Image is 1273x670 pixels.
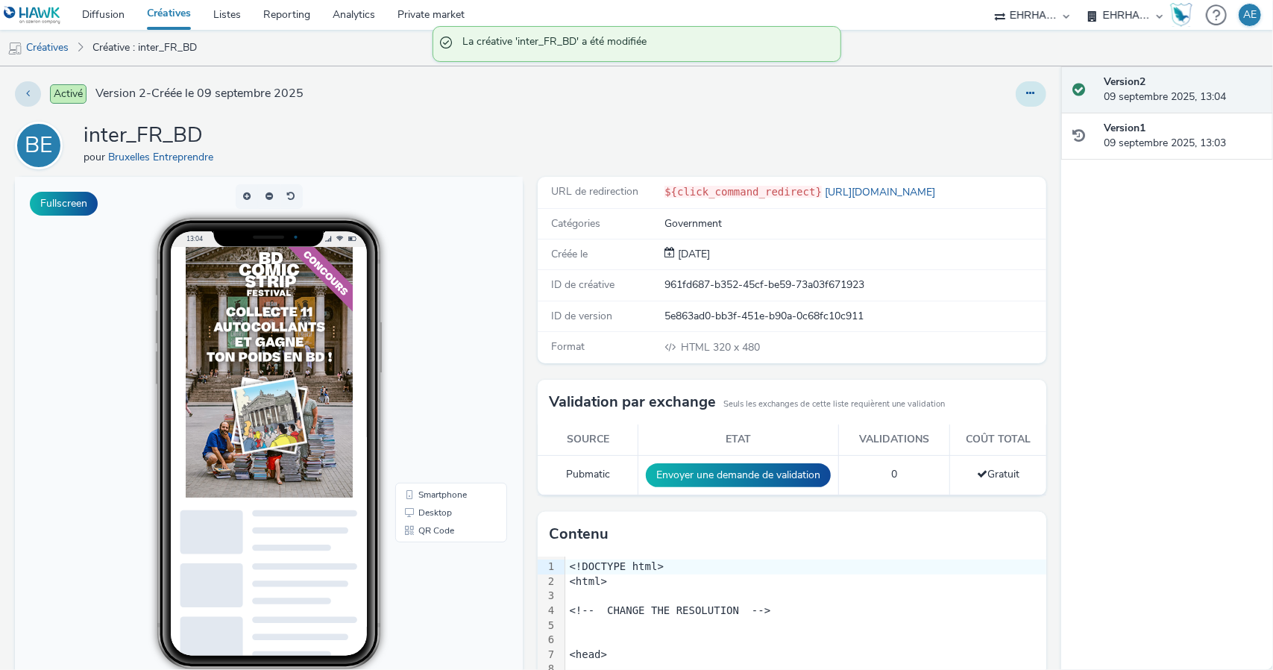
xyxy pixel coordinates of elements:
div: 7 [538,648,556,663]
span: 13:04 [172,57,188,66]
img: mobile [7,41,22,56]
button: Envoyer une demande de validation [646,463,831,487]
code: ${click_command_redirect} [664,186,822,198]
strong: Version 2 [1104,75,1146,89]
div: 5e863ad0-bb3f-451e-b90a-0c68fc10c911 [664,309,1044,324]
a: Créative : inter_FR_BD [85,30,204,66]
small: Seuls les exchanges de cette liste requièrent une validation [723,398,945,410]
div: AE [1243,4,1257,26]
div: Création 09 septembre 2025, 13:03 [675,247,710,262]
span: ID de version [551,309,612,323]
div: <!DOCTYPE html> [565,560,1081,574]
div: 6 [538,633,556,648]
th: Etat [638,425,839,455]
span: La créative 'inter_FR_BD' a été modifiée [463,34,826,54]
div: <head> [565,648,1081,663]
a: Bruxelles Entreprendre [108,150,219,164]
a: Hawk Academy [1170,3,1198,27]
a: [URL][DOMAIN_NAME] [822,185,941,199]
li: Desktop [383,327,489,345]
div: 1 [538,560,556,574]
li: QR Code [383,345,489,363]
span: QR Code [403,349,439,358]
h1: inter_FR_BD [84,122,219,150]
div: BE [25,125,53,166]
a: BE [15,138,69,152]
span: Gratuit [977,467,1019,481]
div: Government [664,216,1044,231]
th: Coût total [950,425,1046,455]
th: Source [538,425,638,455]
div: 4 [538,604,556,619]
div: 09 septembre 2025, 13:04 [1104,75,1261,105]
strong: Version 1 [1104,121,1146,135]
div: 961fd687-b352-45cf-be59-73a03f671923 [664,278,1044,292]
div: 5 [538,619,556,633]
img: undefined Logo [4,6,61,25]
h3: Contenu [549,523,609,545]
div: 09 septembre 2025, 13:03 [1104,121,1261,151]
span: ID de créative [551,278,615,292]
span: Format [551,339,585,354]
span: HTML [681,340,713,354]
span: Activé [50,84,87,104]
div: <html> [565,574,1081,589]
div: 3 [538,589,556,604]
span: Version 2 - Créée le 09 septembre 2025 [95,85,304,102]
th: Validations [839,425,950,455]
span: Smartphone [403,313,452,322]
div: 2 [538,574,556,589]
span: URL de redirection [551,184,638,198]
li: Smartphone [383,309,489,327]
h3: Validation par exchange [549,391,716,413]
span: 0 [891,467,897,481]
span: pour [84,150,108,164]
span: 320 x 480 [679,340,760,354]
span: Desktop [403,331,437,340]
span: [DATE] [675,247,710,261]
span: Créée le [551,247,588,261]
button: Fullscreen [30,192,98,216]
span: Catégories [551,216,600,231]
div: <!-- CHANGE THE RESOLUTION --> [565,604,1081,619]
td: Pubmatic [538,455,638,495]
img: Hawk Academy [1170,3,1192,27]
